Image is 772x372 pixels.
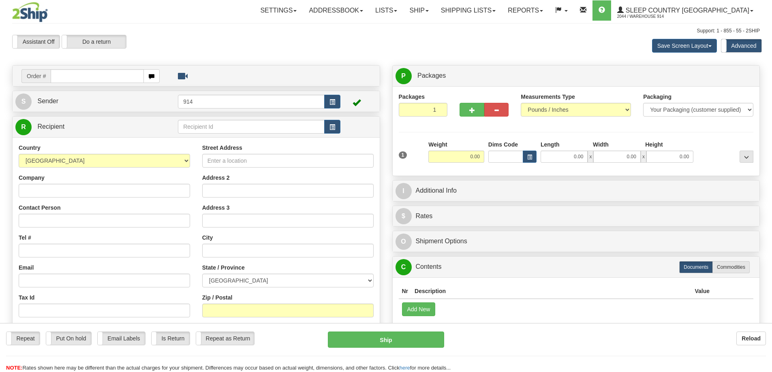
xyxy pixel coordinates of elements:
span: $ [396,208,412,224]
a: here [400,365,410,371]
span: Packages [417,72,446,79]
span: x [641,151,646,163]
span: Sleep Country [GEOGRAPHIC_DATA] [624,7,749,14]
label: Zip / Postal [202,293,233,302]
label: Packages [399,93,425,101]
label: Weight [428,140,447,149]
label: Packaging [643,93,671,101]
button: Save Screen Layout [652,39,717,53]
iframe: chat widget [753,145,771,227]
label: Advanced [721,39,761,52]
label: Assistant Off [13,35,60,48]
label: Width [593,140,609,149]
label: Measurements Type [521,93,575,101]
label: Address 2 [202,174,230,182]
a: Lists [369,0,403,21]
label: Contact Person [19,204,60,212]
span: Recipient [37,123,64,130]
span: R [15,119,32,135]
a: Settings [254,0,303,21]
label: State / Province [202,264,245,272]
label: Is Return [152,332,190,345]
span: Order # [21,69,51,83]
label: Dims Code [488,140,518,149]
img: logo2044.jpg [12,2,48,22]
label: Documents [679,261,713,273]
th: Description [411,284,691,299]
label: Length [541,140,560,149]
th: Value [691,284,713,299]
button: Ship [328,332,444,348]
span: C [396,259,412,275]
input: Enter a location [202,154,374,168]
label: Do a return [62,35,126,48]
span: S [15,94,32,110]
label: Email Labels [98,332,145,345]
label: Put On hold [46,332,91,345]
label: Company [19,174,45,182]
input: Sender Id [178,95,325,108]
a: S Sender [15,93,178,110]
span: x [588,151,593,163]
label: Tax Id [19,293,34,302]
span: Sender [37,98,58,104]
div: Support: 1 - 855 - 55 - 2SHIP [12,28,760,34]
span: 1 [399,151,407,159]
a: CContents [396,259,757,275]
a: Shipping lists [435,0,502,21]
span: I [396,183,412,199]
label: Street Address [202,144,242,152]
a: Ship [403,0,434,21]
label: Commodities [712,261,750,273]
span: O [396,234,412,250]
a: Sleep Country [GEOGRAPHIC_DATA] 2044 / Warehouse 914 [611,0,759,21]
input: Recipient Id [178,120,325,134]
label: Country [19,144,41,152]
a: R Recipient [15,119,160,135]
a: P Packages [396,68,757,84]
label: Repeat as Return [196,332,254,345]
th: Nr [399,284,412,299]
b: Reload [742,335,761,342]
span: 2044 / Warehouse 914 [617,13,678,21]
label: Tel # [19,234,31,242]
button: Reload [736,332,766,345]
label: Height [645,140,663,149]
a: IAdditional Info [396,183,757,199]
a: Reports [502,0,549,21]
span: P [396,68,412,84]
span: NOTE: [6,365,22,371]
label: Address 3 [202,204,230,212]
a: $Rates [396,208,757,225]
label: Repeat [6,332,40,345]
label: Email [19,264,34,272]
div: ... [740,151,753,163]
label: City [202,234,213,242]
a: OShipment Options [396,233,757,250]
button: Add New [402,302,436,316]
a: Addressbook [303,0,369,21]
